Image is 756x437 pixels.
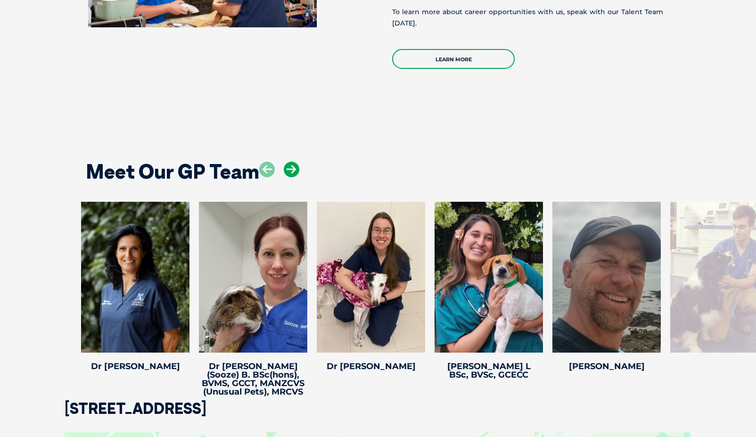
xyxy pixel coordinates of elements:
[392,7,663,28] p: To learn more about career opportunities with us, speak with our Talent Team [DATE].
[86,162,259,181] h2: Meet Our GP Team
[317,362,425,371] h4: Dr [PERSON_NAME]
[199,362,307,396] h4: Dr [PERSON_NAME] (Sooze) B. BSc(hons), BVMS, GCCT, MANZCVS (Unusual Pets), MRCVS
[392,49,515,69] a: Learn more
[552,362,661,371] h4: [PERSON_NAME]
[435,362,543,379] h4: [PERSON_NAME] L BSc, BVSc, GCECC
[81,362,189,371] h4: Dr [PERSON_NAME]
